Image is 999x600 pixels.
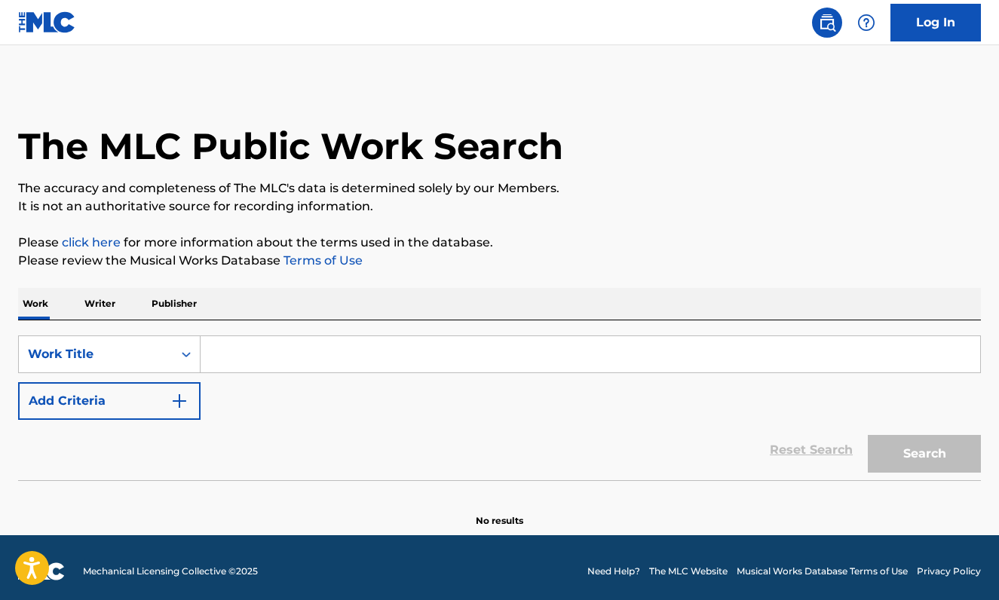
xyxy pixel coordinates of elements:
[280,253,363,268] a: Terms of Use
[818,14,836,32] img: search
[812,8,842,38] a: Public Search
[83,565,258,578] span: Mechanical Licensing Collective © 2025
[18,335,981,480] form: Search Form
[890,4,981,41] a: Log In
[851,8,881,38] div: Help
[476,496,523,528] p: No results
[18,124,563,169] h1: The MLC Public Work Search
[62,235,121,249] a: click here
[18,288,53,320] p: Work
[18,382,201,420] button: Add Criteria
[18,234,981,252] p: Please for more information about the terms used in the database.
[18,11,76,33] img: MLC Logo
[587,565,640,578] a: Need Help?
[649,565,728,578] a: The MLC Website
[170,392,188,410] img: 9d2ae6d4665cec9f34b9.svg
[147,288,201,320] p: Publisher
[80,288,120,320] p: Writer
[18,252,981,270] p: Please review the Musical Works Database
[917,565,981,578] a: Privacy Policy
[857,14,875,32] img: help
[18,197,981,216] p: It is not an authoritative source for recording information.
[737,565,908,578] a: Musical Works Database Terms of Use
[28,345,164,363] div: Work Title
[18,179,981,197] p: The accuracy and completeness of The MLC's data is determined solely by our Members.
